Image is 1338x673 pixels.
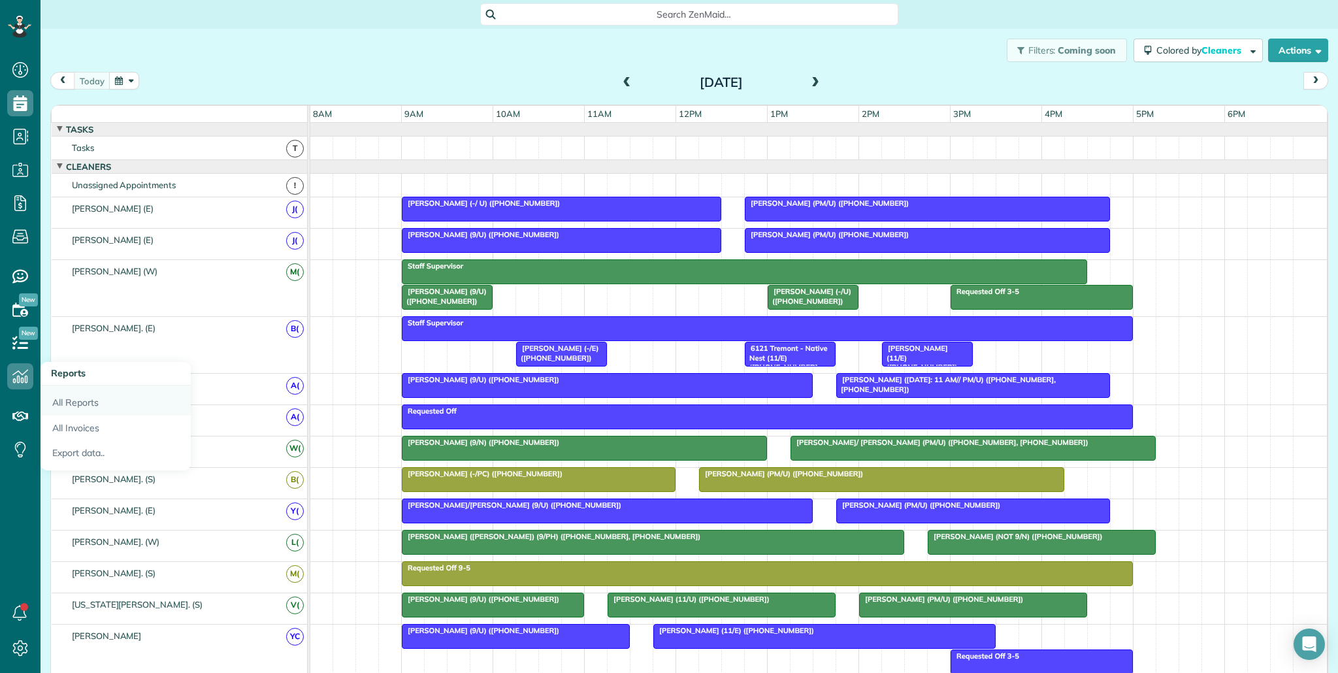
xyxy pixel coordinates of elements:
[1028,44,1056,56] span: Filters:
[1134,108,1156,119] span: 5pm
[585,108,614,119] span: 11am
[676,108,704,119] span: 12pm
[286,177,304,195] span: !
[401,501,622,510] span: [PERSON_NAME]/[PERSON_NAME] (9/U) ([PHONE_NUMBER])
[69,203,156,214] span: [PERSON_NAME] (E)
[950,651,1020,661] span: Requested Off 3-5
[50,72,75,90] button: prev
[1134,39,1263,62] button: Colored byCleaners
[286,440,304,457] span: W(
[286,408,304,426] span: A(
[858,595,1024,604] span: [PERSON_NAME] (PM/U) ([PHONE_NUMBER])
[286,263,304,281] span: M(
[768,108,791,119] span: 1pm
[401,375,560,384] span: [PERSON_NAME] (9/U) ([PHONE_NUMBER])
[402,108,426,119] span: 9am
[401,230,560,239] span: [PERSON_NAME] (9/U) ([PHONE_NUMBER])
[1058,44,1117,56] span: Coming soon
[69,323,158,333] span: [PERSON_NAME]. (E)
[69,631,144,641] span: [PERSON_NAME]
[607,595,770,604] span: [PERSON_NAME] (11/U) ([PHONE_NUMBER])
[63,124,96,135] span: Tasks
[286,232,304,250] span: J(
[69,180,178,190] span: Unassigned Appointments
[69,536,162,547] span: [PERSON_NAME]. (W)
[1303,72,1328,90] button: next
[41,440,191,470] a: Export data..
[41,416,191,441] a: All Invoices
[41,386,191,416] a: All Reports
[74,72,110,90] button: today
[1268,39,1328,62] button: Actions
[1225,108,1248,119] span: 6pm
[401,318,464,327] span: Staff Supervisor
[881,344,958,372] span: [PERSON_NAME] (11/E) ([PHONE_NUMBER])
[286,597,304,614] span: V(
[286,140,304,157] span: T
[69,599,205,610] span: [US_STATE][PERSON_NAME]. (S)
[744,344,827,381] span: 6121 Tremont - Native Nest (11/E) ([PHONE_NUMBER], [PHONE_NUMBER])
[836,375,1056,393] span: [PERSON_NAME] ([DATE]: 11 AM// PM/U) ([PHONE_NUMBER], [PHONE_NUMBER])
[493,108,523,119] span: 10am
[286,534,304,551] span: L(
[1042,108,1065,119] span: 4pm
[698,469,864,478] span: [PERSON_NAME] (PM/U) ([PHONE_NUMBER])
[401,261,464,271] span: Staff Supervisor
[286,201,304,218] span: J(
[640,75,803,90] h2: [DATE]
[286,377,304,395] span: A(
[767,287,851,305] span: [PERSON_NAME] (-/U) ([PHONE_NUMBER])
[1294,629,1325,660] div: Open Intercom Messenger
[286,628,304,646] span: YC
[69,266,160,276] span: [PERSON_NAME] (W)
[69,474,158,484] span: [PERSON_NAME]. (S)
[950,287,1020,296] span: Requested Off 3-5
[401,438,560,447] span: [PERSON_NAME] (9/N) ([PHONE_NUMBER])
[286,565,304,583] span: M(
[744,230,909,239] span: [PERSON_NAME] (PM/U) ([PHONE_NUMBER])
[286,471,304,489] span: B(
[401,563,471,572] span: Requested Off 9-5
[63,161,114,172] span: Cleaners
[69,505,158,516] span: [PERSON_NAME]. (E)
[19,293,38,306] span: New
[927,532,1103,541] span: [PERSON_NAME] (NOT 9/N) ([PHONE_NUMBER])
[653,626,815,635] span: [PERSON_NAME] (11/E) ([PHONE_NUMBER])
[401,469,563,478] span: [PERSON_NAME] (-/PC) ([PHONE_NUMBER])
[1201,44,1243,56] span: Cleaners
[859,108,882,119] span: 2pm
[51,367,86,379] span: Reports
[286,502,304,520] span: Y(
[515,344,598,362] span: [PERSON_NAME] (-/E) ([PHONE_NUMBER])
[790,438,1088,447] span: [PERSON_NAME]/ [PERSON_NAME] (PM/U) ([PHONE_NUMBER], [PHONE_NUMBER])
[1156,44,1246,56] span: Colored by
[401,595,560,604] span: [PERSON_NAME] (9/U) ([PHONE_NUMBER])
[836,501,1001,510] span: [PERSON_NAME] (PM/U) ([PHONE_NUMBER])
[401,199,561,208] span: [PERSON_NAME] (-/ U) ([PHONE_NUMBER])
[401,406,457,416] span: Requested Off
[19,327,38,340] span: New
[69,568,158,578] span: [PERSON_NAME]. (S)
[69,235,156,245] span: [PERSON_NAME] (E)
[310,108,334,119] span: 8am
[401,626,560,635] span: [PERSON_NAME] (9/U) ([PHONE_NUMBER])
[951,108,973,119] span: 3pm
[401,532,701,541] span: [PERSON_NAME] ([PERSON_NAME]) (9/PH) ([PHONE_NUMBER], [PHONE_NUMBER])
[401,287,487,305] span: [PERSON_NAME] (9/U) ([PHONE_NUMBER])
[69,142,97,153] span: Tasks
[286,320,304,338] span: B(
[744,199,909,208] span: [PERSON_NAME] (PM/U) ([PHONE_NUMBER])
